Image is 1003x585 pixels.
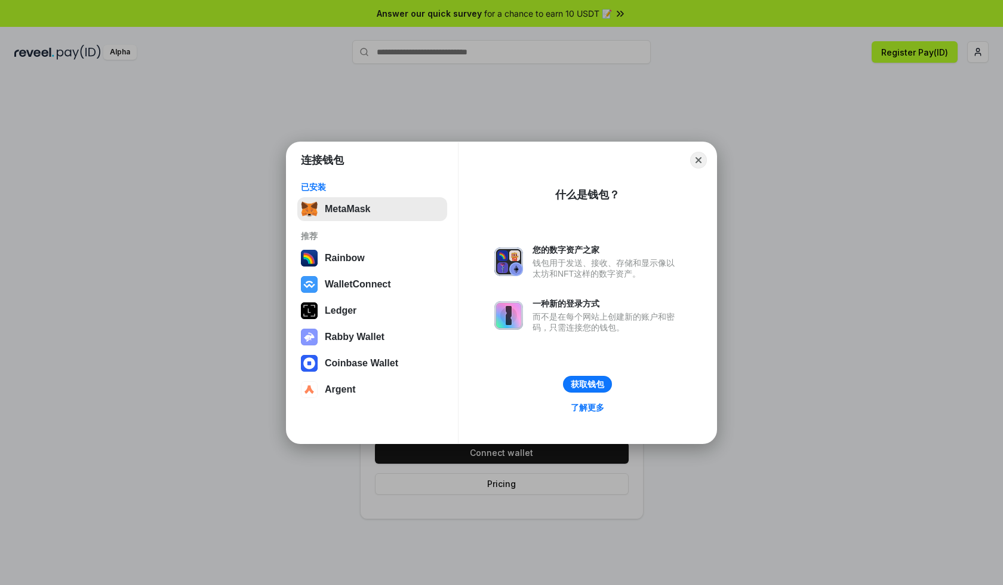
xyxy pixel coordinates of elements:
[297,378,447,402] button: Argent
[297,299,447,323] button: Ledger
[297,197,447,221] button: MetaMask
[325,332,384,342] div: Rabby Wallet
[325,384,356,395] div: Argent
[297,246,447,270] button: Rainbow
[301,355,318,372] img: svg+xml,%3Csvg%20width%3D%2228%22%20height%3D%2228%22%20viewBox%3D%220%200%2028%2028%22%20fill%3D...
[571,379,604,390] div: 获取钱包
[301,201,318,218] img: svg+xml,%3Csvg%20fill%3D%22none%22%20height%3D%2233%22%20viewBox%3D%220%200%2035%2033%22%20width%...
[494,247,523,276] img: svg+xml,%3Csvg%20xmlns%3D%22http%3A%2F%2Fwww.w3.org%2F2000%2Fsvg%22%20fill%3D%22none%22%20viewBox...
[563,376,612,393] button: 获取钱包
[533,311,681,333] div: 而不是在每个网站上创建新的账户和密码，只需连接您的钱包。
[555,188,620,202] div: 什么是钱包？
[325,358,398,369] div: Coinbase Wallet
[494,301,523,330] img: svg+xml,%3Csvg%20xmlns%3D%22http%3A%2F%2Fwww.w3.org%2F2000%2Fsvg%22%20fill%3D%22none%22%20viewBox...
[301,381,318,398] img: svg+xml,%3Csvg%20width%3D%2228%22%20height%3D%2228%22%20viewBox%3D%220%200%2028%2028%22%20fill%3D...
[297,325,447,349] button: Rabby Wallet
[325,279,391,290] div: WalletConnect
[301,302,318,319] img: svg+xml,%3Csvg%20xmlns%3D%22http%3A%2F%2Fwww.w3.org%2F2000%2Fsvg%22%20width%3D%2228%22%20height%3...
[297,351,447,375] button: Coinbase Wallet
[301,250,318,267] img: svg+xml,%3Csvg%20width%3D%22120%22%20height%3D%22120%22%20viewBox%3D%220%200%20120%20120%22%20fil...
[301,276,318,293] img: svg+xml,%3Csvg%20width%3D%2228%22%20height%3D%2228%22%20viewBox%3D%220%200%2028%2028%22%20fill%3D...
[325,204,370,215] div: MetaMask
[297,272,447,296] button: WalletConnect
[301,182,444,192] div: 已安装
[571,402,604,413] div: 了解更多
[301,231,444,241] div: 推荐
[301,329,318,345] img: svg+xml,%3Csvg%20xmlns%3D%22http%3A%2F%2Fwww.w3.org%2F2000%2Fsvg%22%20fill%3D%22none%22%20viewBox...
[325,253,365,264] div: Rainbow
[533,258,681,279] div: 钱包用于发送、接收、存储和显示像以太坊和NFT这样的数字资产。
[301,153,344,167] h1: 连接钱包
[533,298,681,309] div: 一种新的登录方式
[564,400,611,415] a: 了解更多
[690,152,707,169] button: Close
[325,305,356,316] div: Ledger
[533,244,681,255] div: 您的数字资产之家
